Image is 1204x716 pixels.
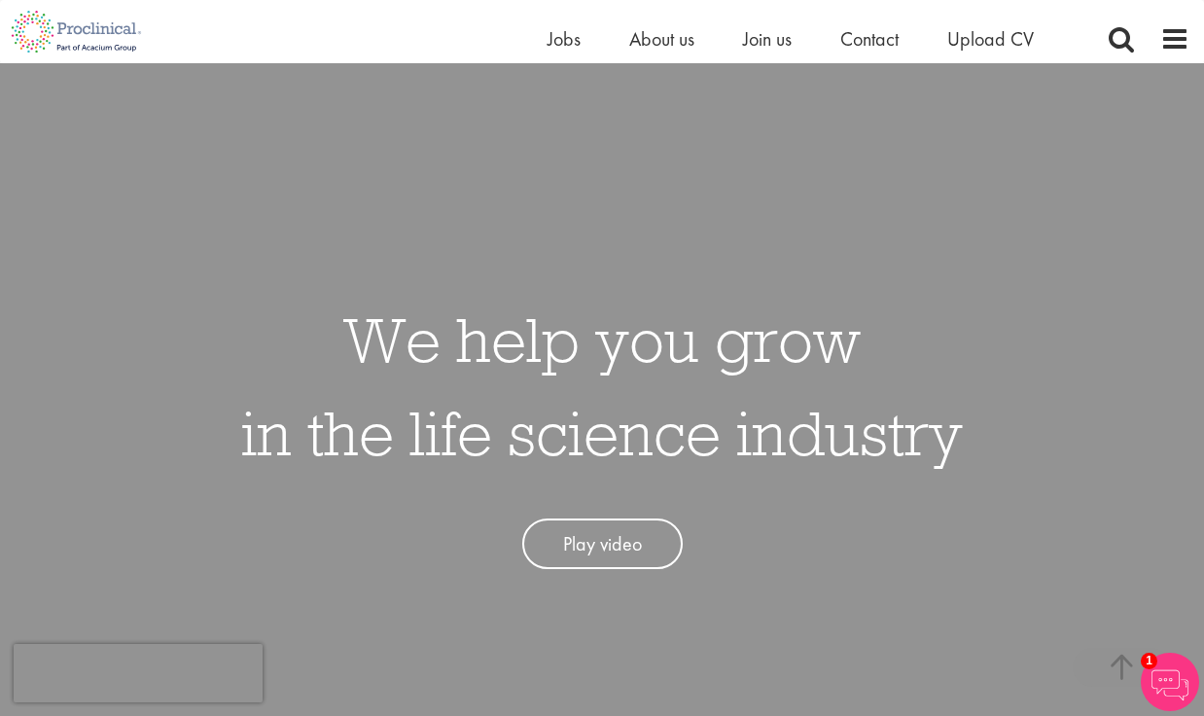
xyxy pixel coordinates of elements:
img: Chatbot [1141,653,1199,711]
a: Upload CV [947,26,1034,52]
a: Contact [840,26,899,52]
h1: We help you grow in the life science industry [241,293,963,480]
a: About us [629,26,694,52]
a: Join us [743,26,792,52]
span: 1 [1141,653,1157,669]
a: Play video [522,519,683,570]
a: Jobs [548,26,581,52]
